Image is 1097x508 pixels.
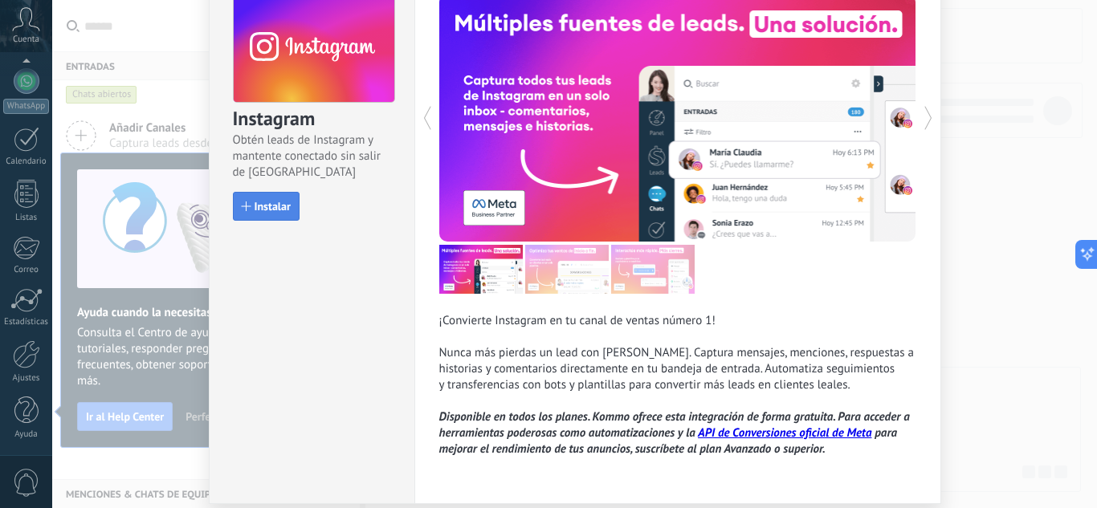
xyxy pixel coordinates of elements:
img: com_instagram_tour_1_es.png [439,245,523,294]
a: API de Conversiones oficial de Meta [698,425,871,441]
div: Calendario [3,156,50,167]
span: Obtén leads de Instagram y mantente conectado sin salir de [GEOGRAPHIC_DATA] [233,132,394,181]
div: Listas [3,213,50,223]
div: ¡Convierte Instagram en tu canal de ventas número 1! Nunca más pierdas un lead con [PERSON_NAME].... [439,313,916,457]
span: Cuenta [13,35,39,45]
h3: Instagram [233,106,394,132]
img: com_instagram_tour_3_es.png [611,245,695,294]
div: Ajustes [3,373,50,384]
div: WhatsApp [3,99,49,114]
div: Correo [3,265,50,275]
span: Instalar [255,201,291,212]
i: Disponible en todos los planes. Kommo ofrece esta integración de forma gratuita. Para acceder a h... [439,409,910,457]
div: Ayuda [3,429,50,440]
button: Instalar [233,192,300,221]
div: Estadísticas [3,317,50,327]
img: com_instagram_tour_2_es.png [525,245,609,294]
